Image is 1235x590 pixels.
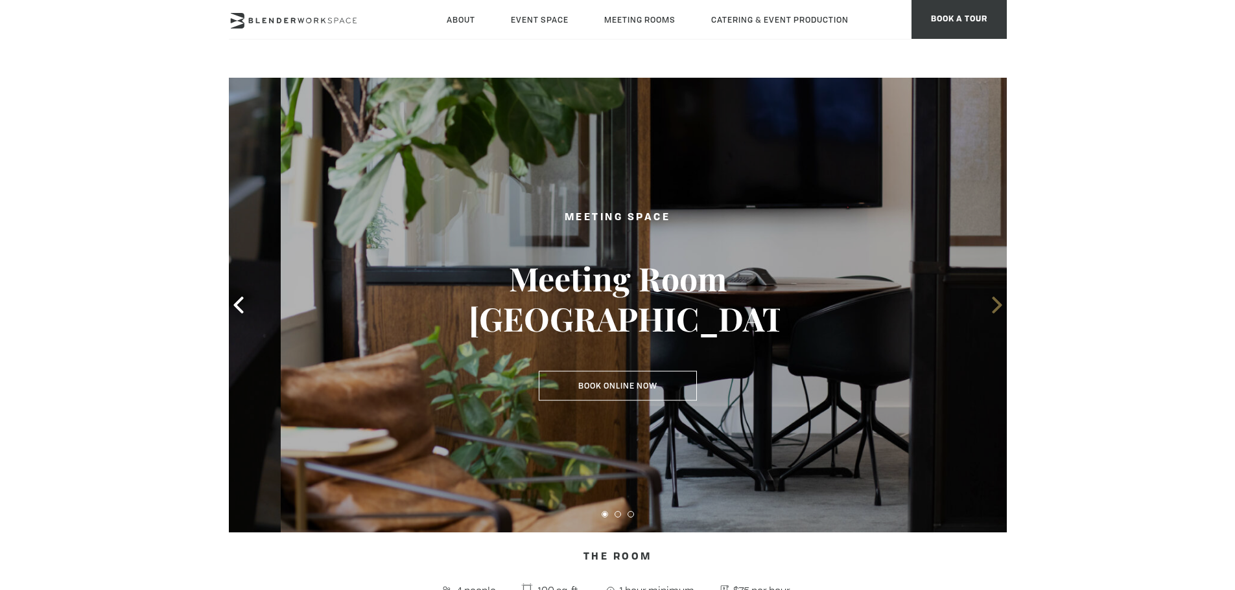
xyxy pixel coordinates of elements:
a: Book Online Now [539,371,697,401]
h4: The Room [229,545,1007,570]
h2: Meeting Space [469,210,767,226]
h3: Meeting Room [GEOGRAPHIC_DATA] [469,258,767,339]
iframe: Chat Widget [1170,528,1235,590]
